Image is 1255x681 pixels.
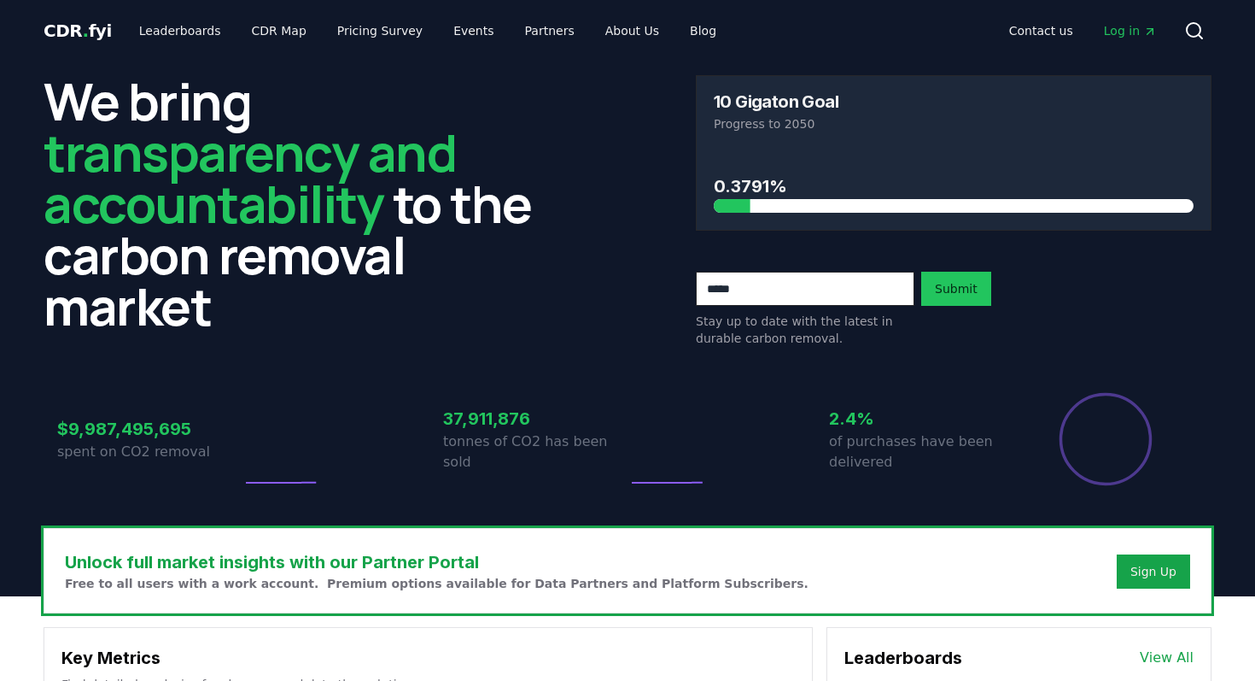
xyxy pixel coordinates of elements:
[995,15,1087,46] a: Contact us
[65,575,808,592] p: Free to all users with a work account. Premium options available for Data Partners and Platform S...
[921,272,991,306] button: Submit
[511,15,588,46] a: Partners
[1140,648,1194,668] a: View All
[57,442,242,462] p: spent on CO2 removal
[443,406,627,431] h3: 37,911,876
[714,115,1194,132] p: Progress to 2050
[1058,391,1153,487] div: Percentage of sales delivered
[676,15,730,46] a: Blog
[443,431,627,473] p: tonnes of CO2 has been sold
[714,93,838,110] h3: 10 Gigaton Goal
[829,431,1013,473] p: of purchases have been delivered
[238,15,320,46] a: CDR Map
[844,645,962,671] h3: Leaderboards
[65,549,808,575] h3: Unlock full market insights with our Partner Portal
[61,645,795,671] h3: Key Metrics
[44,75,559,332] h2: We bring to the carbon removal market
[44,21,112,41] span: CDR fyi
[696,313,914,347] p: Stay up to date with the latest in durable carbon removal.
[1130,563,1176,580] a: Sign Up
[440,15,507,46] a: Events
[714,173,1194,199] h3: 0.3791%
[44,117,456,238] span: transparency and accountability
[995,15,1170,46] nav: Main
[83,21,89,41] span: .
[1090,15,1170,46] a: Log in
[592,15,673,46] a: About Us
[125,15,730,46] nav: Main
[324,15,436,46] a: Pricing Survey
[44,19,112,43] a: CDR.fyi
[57,416,242,442] h3: $9,987,495,695
[1104,22,1157,39] span: Log in
[829,406,1013,431] h3: 2.4%
[125,15,235,46] a: Leaderboards
[1117,555,1190,589] button: Sign Up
